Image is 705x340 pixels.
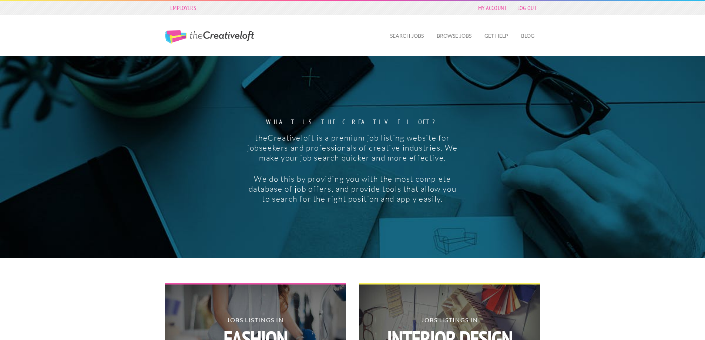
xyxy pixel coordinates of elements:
[167,3,200,13] a: Employers
[479,27,514,44] a: Get Help
[431,27,477,44] a: Browse Jobs
[165,30,254,44] a: The Creative Loft
[246,119,459,125] strong: What is the creative loft?
[384,27,430,44] a: Search Jobs
[474,3,511,13] a: My Account
[515,27,540,44] a: Blog
[514,3,540,13] a: Log Out
[246,174,459,204] p: We do this by providing you with the most complete database of job offers, and provide tools that...
[246,133,459,163] p: theCreativeloft is a premium job listing website for jobseekers and professionals of creative ind...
